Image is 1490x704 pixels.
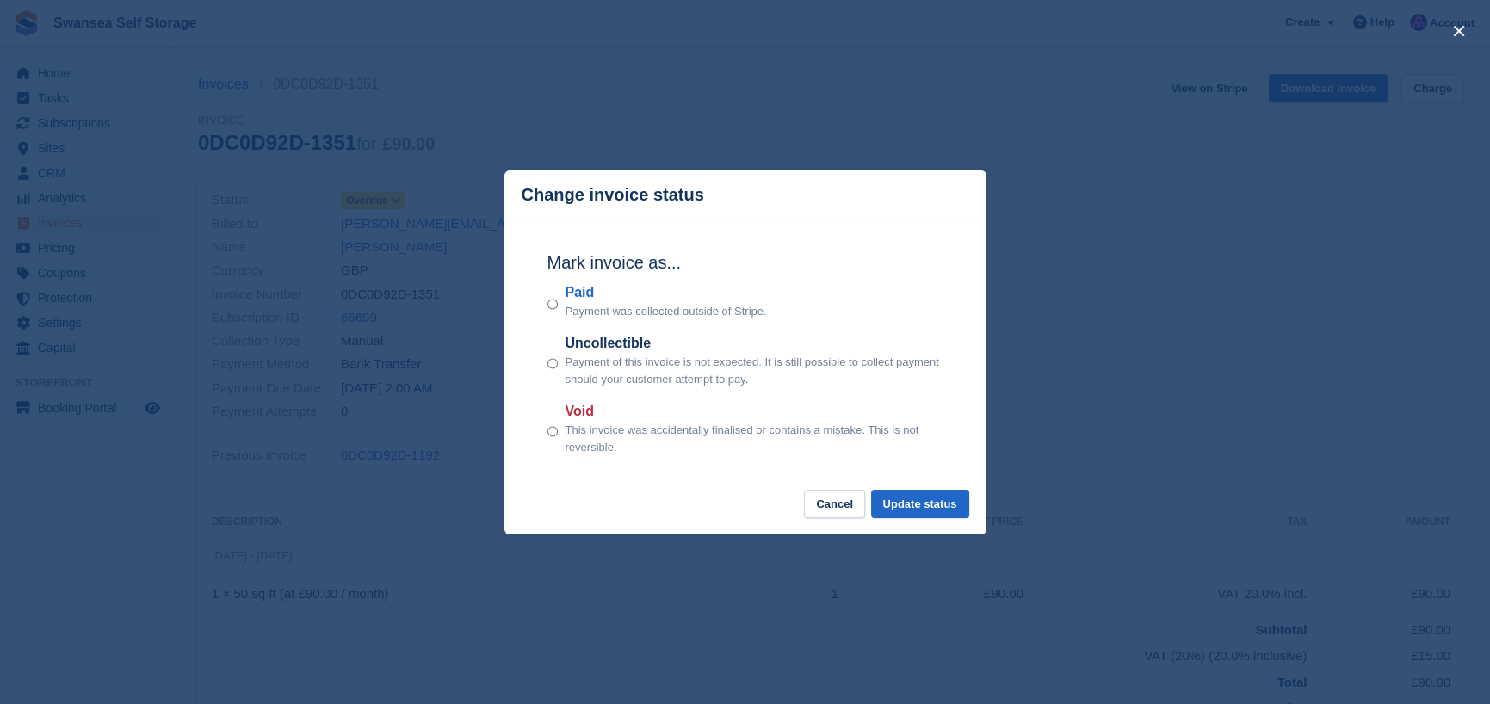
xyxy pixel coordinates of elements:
h2: Mark invoice as... [547,250,943,275]
p: Payment was collected outside of Stripe. [565,303,766,320]
label: Paid [565,282,766,303]
button: Update status [871,490,969,518]
p: Change invoice status [522,185,704,205]
label: Void [565,401,943,422]
label: Uncollectible [565,333,943,354]
button: Cancel [804,490,865,518]
p: This invoice was accidentally finalised or contains a mistake. This is not reversible. [565,422,943,455]
p: Payment of this invoice is not expected. It is still possible to collect payment should your cust... [565,354,943,387]
button: close [1445,17,1473,45]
